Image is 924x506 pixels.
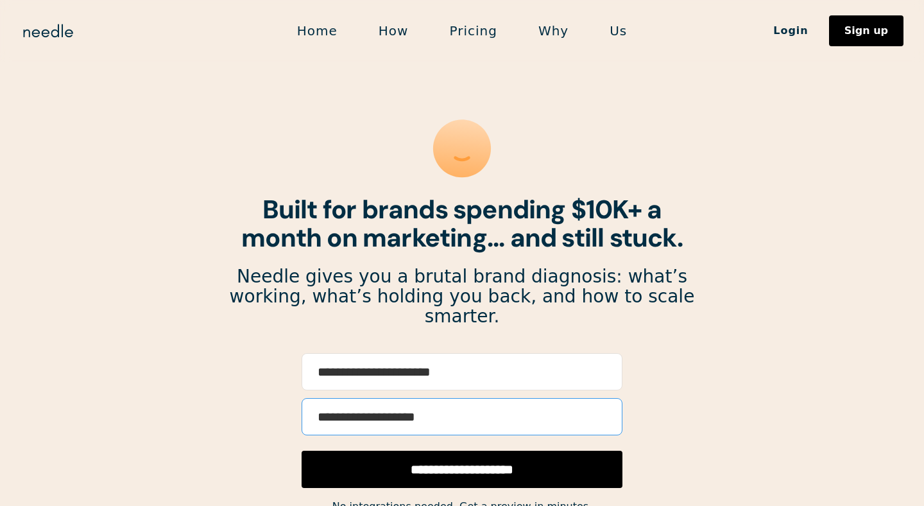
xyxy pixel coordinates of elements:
a: Why [518,17,589,44]
form: Email Form [302,353,622,488]
div: Sign up [844,26,888,36]
a: Us [589,17,647,44]
strong: Built for brands spending $10K+ a month on marketing... and still stuck. [241,193,683,254]
a: Login [753,20,829,42]
a: Home [277,17,358,44]
p: Needle gives you a brutal brand diagnosis: what’s working, what’s holding you back, and how to sc... [228,267,696,326]
a: How [358,17,429,44]
a: Pricing [429,17,517,44]
a: Sign up [829,15,903,46]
